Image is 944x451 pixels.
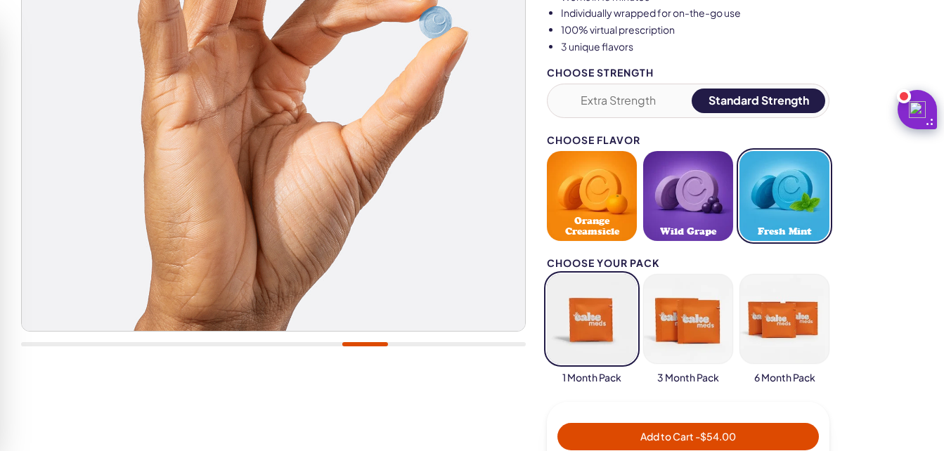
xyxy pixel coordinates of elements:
button: Add to Cart -$54.00 [557,423,819,450]
li: 3 unique flavors [561,40,923,54]
span: 3 Month Pack [657,371,719,385]
span: Orange Creamsicle [551,216,633,237]
span: 6 Month Pack [754,371,815,385]
span: - $54.00 [695,430,736,443]
button: Extra Strength [551,89,685,113]
li: Individually wrapped for on-the-go use [561,6,923,20]
div: Choose your pack [547,258,829,268]
span: Fresh Mint [758,226,811,237]
button: Standard Strength [692,89,826,113]
span: Wild Grape [660,226,716,237]
span: Add to Cart [640,430,736,443]
div: Choose Strength [547,67,829,78]
span: 1 Month Pack [562,371,621,385]
div: Choose Flavor [547,135,829,145]
li: 100% virtual prescription [561,23,923,37]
